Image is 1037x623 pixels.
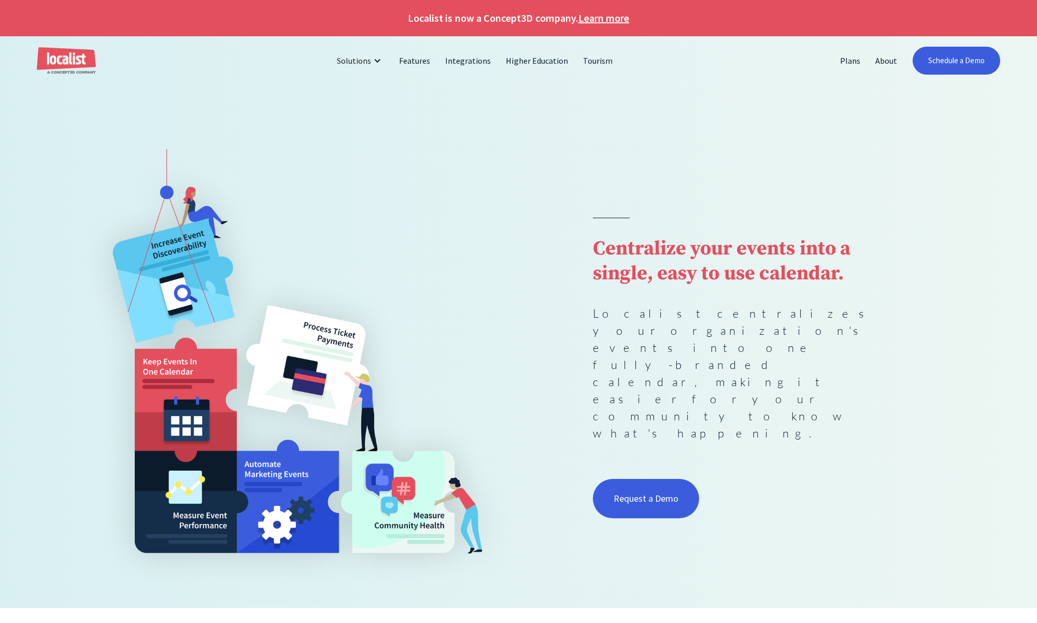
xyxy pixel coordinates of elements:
[37,47,96,75] a: home
[499,48,576,73] a: Higher Education
[438,48,499,73] a: Integrations
[576,48,620,73] a: Tourism
[593,305,889,442] p: Localist centralizes your organization's events into one fully-branded calendar, making it easier...
[593,479,700,518] a: Request a Demo
[392,48,438,73] a: Features
[578,10,629,26] a: Learn more
[868,48,905,73] a: About
[833,48,868,73] a: Plans
[329,48,392,73] div: Solutions
[593,236,850,286] strong: Centralize your events into a single, easy to use calendar.
[913,47,1000,75] a: Schedule a Demo
[337,54,371,67] div: Solutions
